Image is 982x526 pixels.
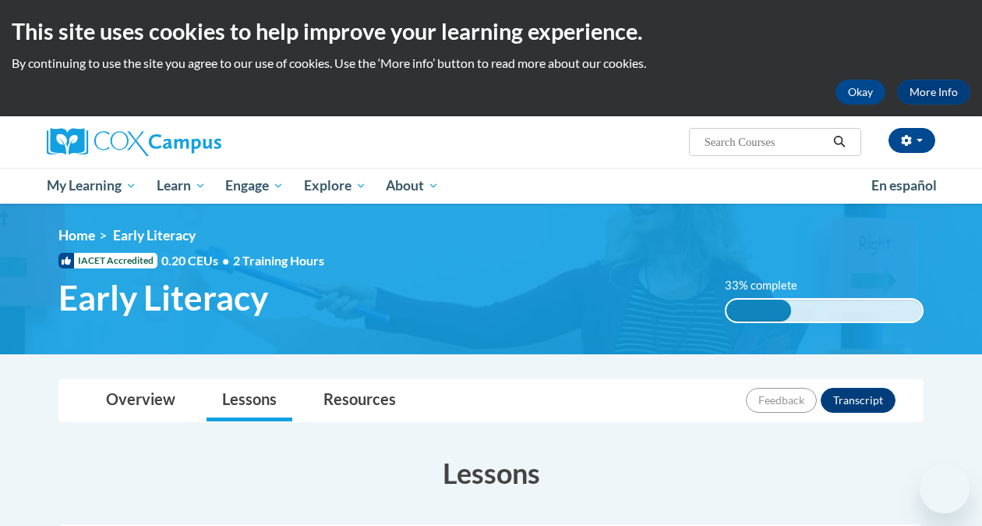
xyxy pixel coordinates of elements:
a: Engage [215,168,294,204]
span: • [222,253,229,268]
button: Okay [835,80,885,105]
button: Transcript [821,388,895,413]
iframe: Button to launch messaging window [920,464,970,514]
span: Explore [304,176,366,195]
a: Resources [308,380,412,421]
a: En español [861,169,947,202]
a: Overview [90,380,191,421]
img: Cox Campus [47,128,221,156]
a: Explore [294,168,376,204]
p: By continuing to use the site you agree to our use of cookies. Use the ‘More info’ button to read... [12,55,970,72]
span: Learn [157,176,206,195]
h3: Lessons [58,453,924,492]
span: IACET Accredited [58,253,157,268]
a: Cox Campus [47,128,327,156]
button: Search [828,133,851,151]
span: Early Literacy [58,277,268,318]
span: Engage [225,176,284,195]
a: About [376,168,450,204]
input: Search Courses [703,133,828,151]
a: Lessons [207,380,292,421]
label: 33% complete [725,277,814,294]
span: En español [871,177,937,194]
a: More Info [897,80,970,105]
span: About [386,176,439,195]
a: My Learning [37,168,147,204]
span: Early Literacy [113,227,196,243]
div: 33% complete [726,300,791,322]
a: Home [58,227,95,243]
span: 0.20 CEUs [161,252,233,269]
h2: This site uses cookies to help improve your learning experience. [12,16,970,47]
button: Account Settings [888,128,935,153]
a: Learn [147,168,216,204]
span: 2 Training Hours [233,253,324,268]
button: Feedback [746,388,817,413]
div: Main menu [35,168,947,204]
span: My Learning [47,176,136,195]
